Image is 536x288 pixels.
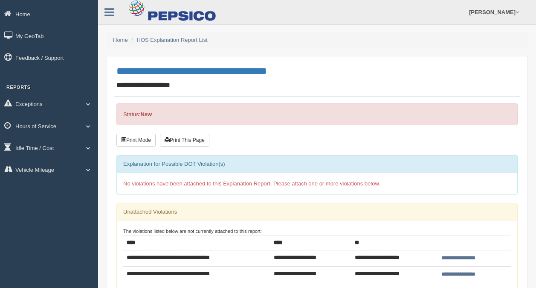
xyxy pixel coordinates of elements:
div: Explanation for Possible DOT Violation(s) [117,156,517,173]
button: Print This Page [160,134,209,147]
button: Print Mode [116,134,156,147]
a: Home [113,37,128,43]
span: No violations have been attached to this Explanation Report. Please attach one or more violations... [123,180,380,187]
div: Status: [116,103,518,125]
a: HOS Explanation Report List [137,37,208,43]
div: Unattached Violations [117,203,517,220]
strong: New [140,111,152,118]
small: The violations listed below are not currently attached to this report: [123,229,262,234]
